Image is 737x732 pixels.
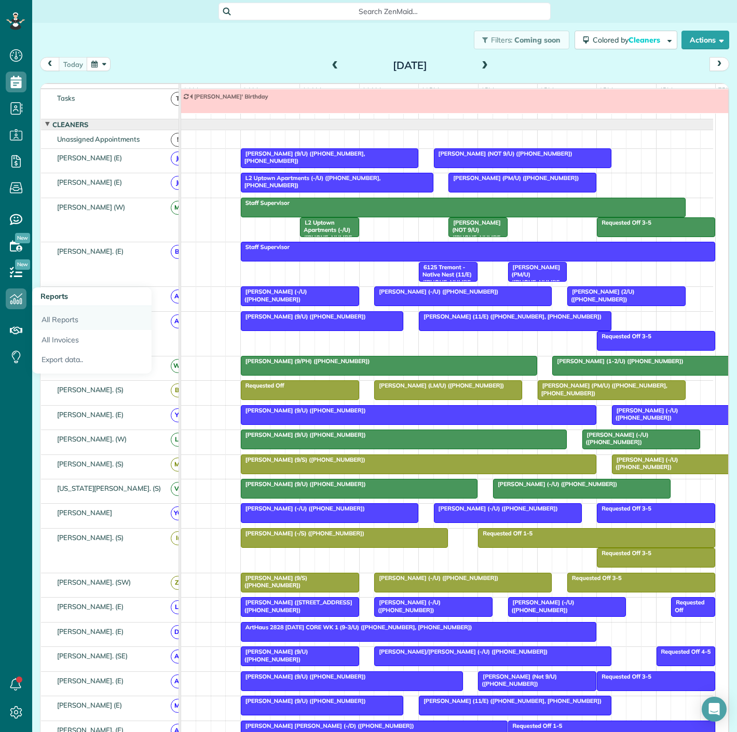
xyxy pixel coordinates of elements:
[55,602,126,611] span: [PERSON_NAME]. (E)
[240,382,285,389] span: Requested Off
[240,574,307,589] span: [PERSON_NAME] (9/S) ([PHONE_NUMBER])
[597,86,615,94] span: 3pm
[479,86,497,94] span: 1pm
[240,624,473,631] span: ArtHaus 2828 [DATE] CORE WK 1 (9-3/U) ([PHONE_NUMBER], [PHONE_NUMBER])
[508,264,561,293] span: [PERSON_NAME] (PM/U) ([PHONE_NUMBER])
[656,648,712,655] span: Requested Off 4-5
[567,288,635,302] span: [PERSON_NAME] (2/U) ([PHONE_NUMBER])
[537,382,667,396] span: [PERSON_NAME] (PM/U) ([PHONE_NUMBER], [PHONE_NUMBER])
[491,35,513,45] span: Filters:
[374,599,441,613] span: [PERSON_NAME] (-/U) ([PHONE_NUMBER])
[538,86,556,94] span: 2pm
[299,219,354,264] span: L2 Uptown Apartments (-/U) ([PHONE_NUMBER], [PHONE_NUMBER])
[241,86,260,94] span: 9am
[171,92,185,106] span: T
[240,243,290,251] span: Staff Supervisor
[508,599,575,613] span: [PERSON_NAME] (-/U) ([PHONE_NUMBER])
[15,259,30,270] span: New
[240,431,366,438] span: [PERSON_NAME] (9/U) ([PHONE_NUMBER])
[240,407,366,414] span: [PERSON_NAME] (9/U) ([PHONE_NUMBER])
[419,86,441,94] span: 12pm
[171,625,185,639] span: D(
[55,178,124,186] span: [PERSON_NAME] (E)
[596,505,652,512] span: Requested Off 3-5
[40,57,60,71] button: prev
[55,154,124,162] span: [PERSON_NAME] (E)
[300,86,323,94] span: 10am
[171,383,185,397] span: B(
[477,530,533,537] span: Requested Off 1-5
[418,697,602,705] span: [PERSON_NAME] (11/E) ([PHONE_NUMBER], [PHONE_NUMBER])
[171,151,185,165] span: J(
[508,722,563,729] span: Requested Off 1-5
[582,431,649,446] span: [PERSON_NAME] (-/U) ([PHONE_NUMBER])
[55,701,124,709] span: [PERSON_NAME] (E)
[681,31,729,49] button: Actions
[716,86,734,94] span: 5pm
[32,306,152,330] a: All Reports
[575,31,677,49] button: Colored byCleaners
[345,60,475,71] h2: [DATE]
[171,699,185,713] span: M(
[171,482,185,496] span: V(
[418,264,473,308] span: 6125 Tremont - Native Nest (11/E) ([PHONE_NUMBER], [PHONE_NUMBER])
[171,650,185,664] span: A(
[55,135,142,143] span: Unassigned Appointments
[514,35,561,45] span: Coming soon
[671,599,704,613] span: Requested Off
[240,673,366,680] span: [PERSON_NAME] (9/U) ([PHONE_NUMBER])
[374,382,504,389] span: [PERSON_NAME] (LM/U) ([PHONE_NUMBER])
[240,313,366,320] span: [PERSON_NAME] (9/U) ([PHONE_NUMBER])
[418,313,602,320] span: [PERSON_NAME] (11/E) ([PHONE_NUMBER], [PHONE_NUMBER])
[596,673,652,680] span: Requested Off 3-5
[55,578,133,586] span: [PERSON_NAME]. (SW)
[32,350,152,374] a: Export data..
[433,150,573,157] span: [PERSON_NAME] (NOT 9/U) ([PHONE_NUMBER])
[171,506,185,520] span: YC
[171,433,185,447] span: L(
[374,648,548,655] span: [PERSON_NAME]/[PERSON_NAME] (-/U) ([PHONE_NUMBER])
[240,357,371,365] span: [PERSON_NAME] (9/PH) ([PHONE_NUMBER])
[50,120,90,129] span: Cleaners
[493,480,618,488] span: [PERSON_NAME] (-/U) ([PHONE_NUMBER])
[702,697,727,722] div: Open Intercom Messenger
[171,531,185,545] span: I(
[240,599,352,613] span: [PERSON_NAME] ([STREET_ADDRESS] ([PHONE_NUMBER])
[709,57,729,71] button: next
[240,480,366,488] span: [PERSON_NAME] (9/U) ([PHONE_NUMBER])
[15,233,30,243] span: New
[552,357,684,365] span: [PERSON_NAME] (1-2/U) ([PHONE_NUMBER])
[189,93,269,100] span: [PERSON_NAME]' Birthday
[240,648,308,662] span: [PERSON_NAME] (9/U) ([PHONE_NUMBER])
[55,484,163,492] span: [US_STATE][PERSON_NAME]. (S)
[171,600,185,614] span: L(
[360,86,383,94] span: 11am
[593,35,664,45] span: Colored by
[171,408,185,422] span: Y(
[374,574,499,582] span: [PERSON_NAME] (-/U) ([PHONE_NUMBER])
[40,292,68,301] span: Reports
[448,219,501,248] span: [PERSON_NAME] (NOT 9/U) ([PHONE_NUMBER])
[596,219,652,226] span: Requested Off 3-5
[55,652,130,660] span: [PERSON_NAME]. (SE)
[240,697,366,705] span: [PERSON_NAME] (9/U) ([PHONE_NUMBER])
[55,203,127,211] span: [PERSON_NAME] (W)
[59,57,88,71] button: today
[240,530,365,537] span: [PERSON_NAME] (-/S) ([PHONE_NUMBER])
[55,385,126,394] span: [PERSON_NAME]. (S)
[171,201,185,215] span: M(
[55,247,126,255] span: [PERSON_NAME]. (E)
[240,456,366,463] span: [PERSON_NAME] (9/S) ([PHONE_NUMBER])
[240,150,365,164] span: [PERSON_NAME] (9/U) ([PHONE_NUMBER], [PHONE_NUMBER])
[55,676,126,685] span: [PERSON_NAME]. (E)
[55,627,126,636] span: [PERSON_NAME]. (E)
[55,460,126,468] span: [PERSON_NAME]. (S)
[55,410,126,419] span: [PERSON_NAME]. (E)
[171,314,185,328] span: A(
[374,288,499,295] span: [PERSON_NAME] (-/U) ([PHONE_NUMBER])
[55,94,77,102] span: Tasks
[596,549,652,557] span: Requested Off 3-5
[657,86,675,94] span: 4pm
[240,505,365,512] span: [PERSON_NAME] (-/U) ([PHONE_NUMBER])
[240,722,415,729] span: [PERSON_NAME] [PERSON_NAME] (-/D) ([PHONE_NUMBER])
